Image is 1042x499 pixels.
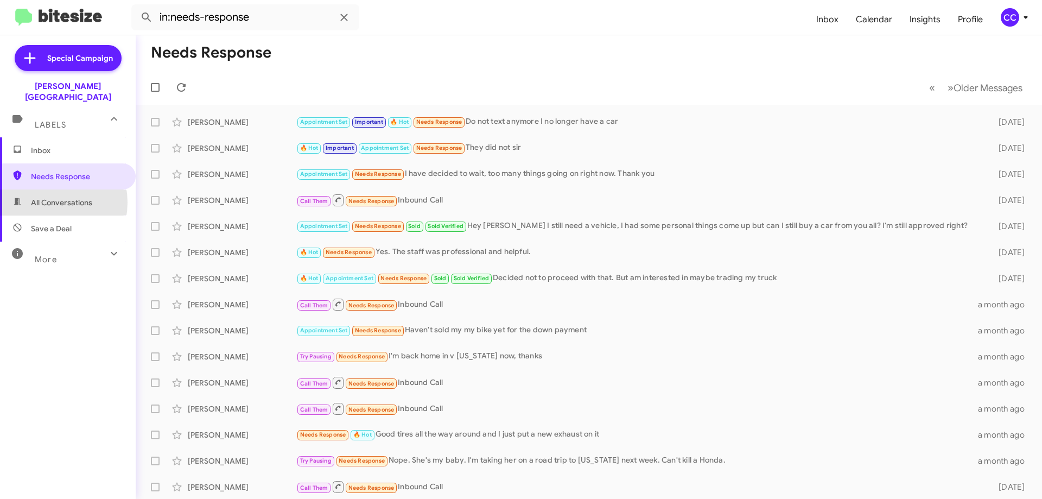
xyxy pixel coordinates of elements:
span: More [35,255,57,264]
div: They did not sir [296,142,981,154]
div: [DATE] [981,221,1033,232]
span: Needs Response [31,171,123,182]
div: [DATE] [981,169,1033,180]
span: Needs Response [416,118,462,125]
span: Call Them [300,484,328,491]
span: « [929,81,935,94]
button: Next [941,77,1029,99]
div: [DATE] [981,482,1033,492]
div: [PERSON_NAME] [188,325,296,336]
span: Sold [408,223,421,230]
div: [PERSON_NAME] [188,195,296,206]
span: Labels [35,120,66,130]
div: Hey [PERSON_NAME] I still need a vehicle, I had some personal things come up but can I still buy ... [296,220,981,232]
span: Needs Response [348,198,395,205]
div: [PERSON_NAME] [188,456,296,466]
span: Call Them [300,198,328,205]
div: [DATE] [981,195,1033,206]
div: a month ago [978,429,1033,440]
span: Needs Response [348,484,395,491]
span: Inbox [31,145,123,156]
span: 🔥 Hot [300,249,319,256]
span: Important [355,118,383,125]
span: Appointment Set [300,170,348,178]
div: [PERSON_NAME] [188,299,296,310]
span: Save a Deal [31,223,72,234]
span: Sold Verified [454,275,490,282]
span: Needs Response [348,406,395,413]
div: Yes. The staff was professional and helpful. [296,246,981,258]
div: [PERSON_NAME] [188,429,296,440]
div: I have decided to wait, too many things going on right now. Thank you [296,168,981,180]
span: Needs Response [355,327,401,334]
span: 🔥 Hot [390,118,409,125]
span: Needs Response [416,144,462,151]
div: [PERSON_NAME] [188,403,296,414]
div: Inbound Call [296,480,981,494]
div: [PERSON_NAME] [188,143,296,154]
span: Appointment Set [361,144,409,151]
div: a month ago [978,377,1033,388]
span: Try Pausing [300,353,332,360]
div: [DATE] [981,117,1033,128]
span: Appointment Set [326,275,373,282]
span: Call Them [300,406,328,413]
div: a month ago [978,351,1033,362]
span: Needs Response [339,457,385,464]
div: Nope. She's my baby. I'm taking her on a road trip to [US_STATE] next week. Can't kill a Honda. [296,454,978,467]
span: Call Them [300,380,328,387]
div: [PERSON_NAME] [188,169,296,180]
span: Special Campaign [47,53,113,64]
button: Previous [923,77,942,99]
span: Appointment Set [300,327,348,334]
div: [PERSON_NAME] [188,377,296,388]
span: 🔥 Hot [300,144,319,151]
div: a month ago [978,456,1033,466]
div: Decided not to proceed with that. But am interested in maybe trading my truck [296,272,981,285]
span: Important [326,144,354,151]
div: [PERSON_NAME] [188,247,296,258]
a: Profile [949,4,992,35]
div: CC [1001,8,1019,27]
div: Good tires all the way around and I just put a new exhaust on it [296,428,978,441]
span: Needs Response [380,275,427,282]
span: Needs Response [355,170,401,178]
div: [PERSON_NAME] [188,351,296,362]
div: Inbound Call [296,298,978,311]
div: [DATE] [981,273,1033,284]
span: Appointment Set [300,223,348,230]
span: Call Them [300,302,328,309]
div: [PERSON_NAME] [188,273,296,284]
div: [PERSON_NAME] [188,221,296,232]
span: Older Messages [954,82,1022,94]
span: Try Pausing [300,457,332,464]
div: Inbound Call [296,376,978,389]
nav: Page navigation example [923,77,1029,99]
div: I'm back home in v [US_STATE] now, thanks [296,350,978,363]
a: Calendar [847,4,901,35]
span: Needs Response [326,249,372,256]
a: Inbox [808,4,847,35]
span: » [948,81,954,94]
a: Insights [901,4,949,35]
div: a month ago [978,403,1033,414]
div: [PERSON_NAME] [188,482,296,492]
span: 🔥 Hot [353,431,372,438]
span: Needs Response [300,431,346,438]
span: Needs Response [355,223,401,230]
a: Special Campaign [15,45,122,71]
div: [DATE] [981,143,1033,154]
div: a month ago [978,299,1033,310]
span: Sold Verified [428,223,463,230]
div: a month ago [978,325,1033,336]
span: All Conversations [31,197,92,208]
span: Appointment Set [300,118,348,125]
span: Needs Response [348,302,395,309]
input: Search [131,4,359,30]
span: Needs Response [339,353,385,360]
button: CC [992,8,1030,27]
